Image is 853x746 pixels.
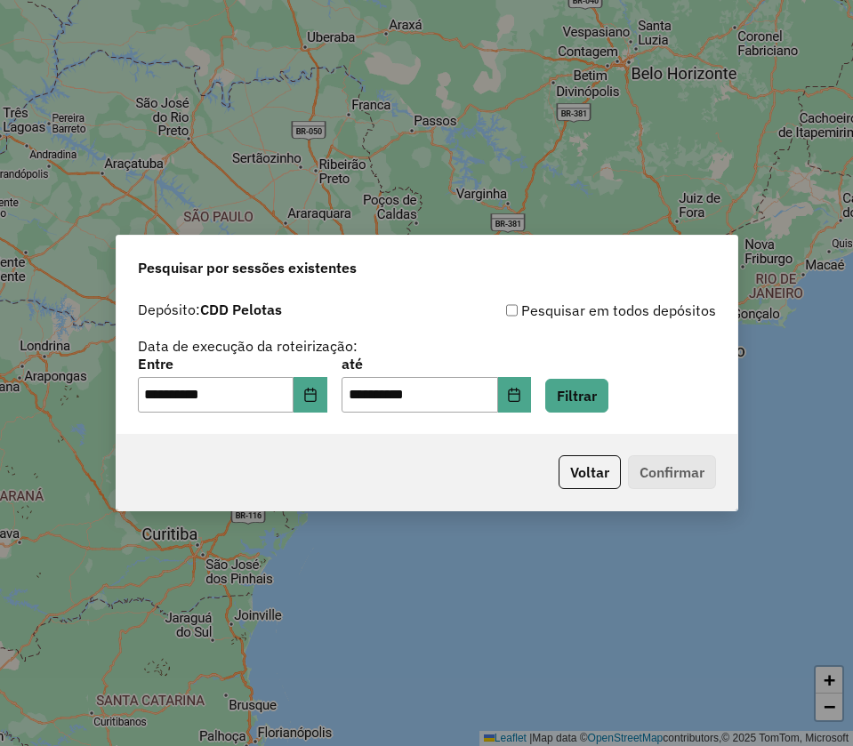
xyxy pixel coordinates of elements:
[545,379,608,413] button: Filtrar
[559,455,621,489] button: Voltar
[138,299,282,320] label: Depósito:
[138,353,327,374] label: Entre
[200,301,282,318] strong: CDD Pelotas
[294,377,327,413] button: Choose Date
[138,335,358,357] label: Data de execução da roteirização:
[138,257,357,278] span: Pesquisar por sessões existentes
[342,353,531,374] label: até
[427,300,716,321] div: Pesquisar em todos depósitos
[498,377,532,413] button: Choose Date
